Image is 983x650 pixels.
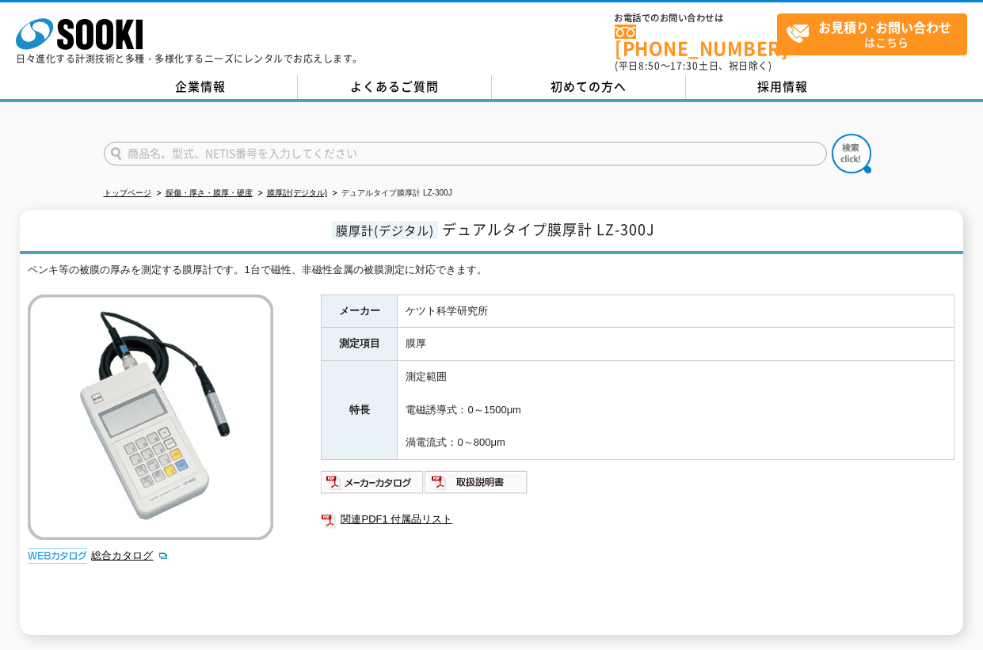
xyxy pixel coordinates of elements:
[28,295,273,540] img: デュアルタイプ膜厚計 LZ-300J
[398,328,954,361] td: 膜厚
[267,188,328,197] a: 膜厚計(デジタル)
[615,59,772,73] span: (平日 ～ 土日、祝日除く)
[298,75,492,99] a: よくあるご質問
[442,219,655,240] span: デュアルタイプ膜厚計 LZ-300J
[322,295,398,328] th: メーカー
[330,185,451,202] li: デュアルタイプ膜厚計 LZ-300J
[321,480,425,492] a: メーカーカタログ
[166,188,253,197] a: 探傷・厚さ・膜厚・硬度
[398,295,954,328] td: ケツト科学研究所
[615,13,777,23] span: お電話でのお問い合わせは
[777,13,967,55] a: お見積り･お問い合わせはこちら
[425,469,528,495] img: 取扱説明書
[104,75,298,99] a: 企業情報
[551,78,627,95] span: 初めての方へ
[818,17,951,36] strong: お見積り･お問い合わせ
[832,134,871,173] img: btn_search.png
[615,25,777,57] a: [PHONE_NUMBER]
[332,221,438,239] span: 膜厚計(デジタル)
[670,59,699,73] span: 17:30
[91,549,169,561] a: 総合カタログ
[321,469,425,495] img: メーカーカタログ
[686,75,880,99] a: 採用情報
[398,361,954,460] td: 測定範囲 電磁誘導式：0～1500μm 渦電流式：0～800μm
[16,54,363,63] p: 日々進化する計測技術と多種・多様化するニーズにレンタルでお応えします。
[321,509,954,530] a: 関連PDF1 付属品リスト
[425,480,528,492] a: 取扱説明書
[786,14,966,54] span: はこちら
[104,188,151,197] a: トップページ
[322,361,398,460] th: 特長
[492,75,686,99] a: 初めての方へ
[638,59,661,73] span: 8:50
[28,262,954,279] div: ペンキ等の被膜の厚みを測定する膜厚計です。1台で磁性、非磁性金属の被膜測定に対応できます。
[322,328,398,361] th: 測定項目
[104,142,827,165] input: 商品名、型式、NETIS番号を入力してください
[28,548,87,564] img: webカタログ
